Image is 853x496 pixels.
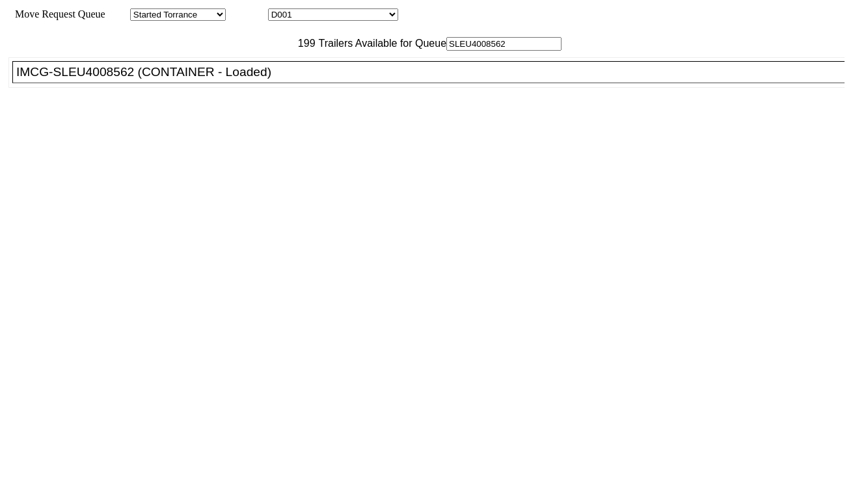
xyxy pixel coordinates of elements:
div: IMCG-SLEU4008562 (CONTAINER - Loaded) [16,65,852,79]
input: Filter Available Trailers [446,37,562,51]
span: Area [107,8,128,20]
span: Move Request Queue [8,8,105,20]
span: Location [228,8,265,20]
span: Trailers Available for Queue [316,38,447,49]
span: 199 [291,38,316,49]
